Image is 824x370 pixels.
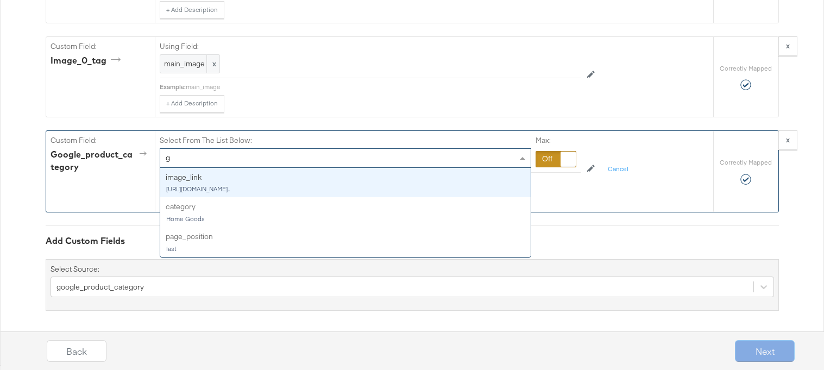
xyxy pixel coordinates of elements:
[166,215,525,223] div: Home Goods
[166,185,525,193] div: [URL][DOMAIN_NAME]..
[720,64,772,73] label: Correctly Mapped
[160,41,581,52] label: Using Field:
[206,55,219,73] span: x
[160,95,224,112] button: + Add Description
[778,36,797,56] button: x
[786,41,790,51] strong: x
[186,83,581,91] div: main_image
[720,158,772,167] label: Correctly Mapped
[47,340,106,362] button: Back
[160,83,186,91] div: Example:
[164,59,216,69] span: main_image
[166,231,525,242] div: page_position
[160,168,531,198] div: image_link
[160,135,252,146] label: Select From The List Below:
[51,148,150,173] div: google_product_category
[166,172,525,183] div: image_link
[160,197,531,227] div: category
[51,264,99,274] label: Select Source:
[601,160,635,178] button: Cancel
[56,282,144,292] div: google_product_category
[51,54,124,67] div: image_0_tag
[51,135,150,146] label: Custom Field:
[166,202,525,212] div: category
[46,235,779,247] div: Add Custom Fields
[160,227,531,257] div: page_position
[786,135,790,145] strong: x
[160,1,224,18] button: + Add Description
[51,41,150,52] label: Custom Field:
[778,130,797,150] button: x
[536,135,576,146] label: Max:
[166,245,525,253] div: last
